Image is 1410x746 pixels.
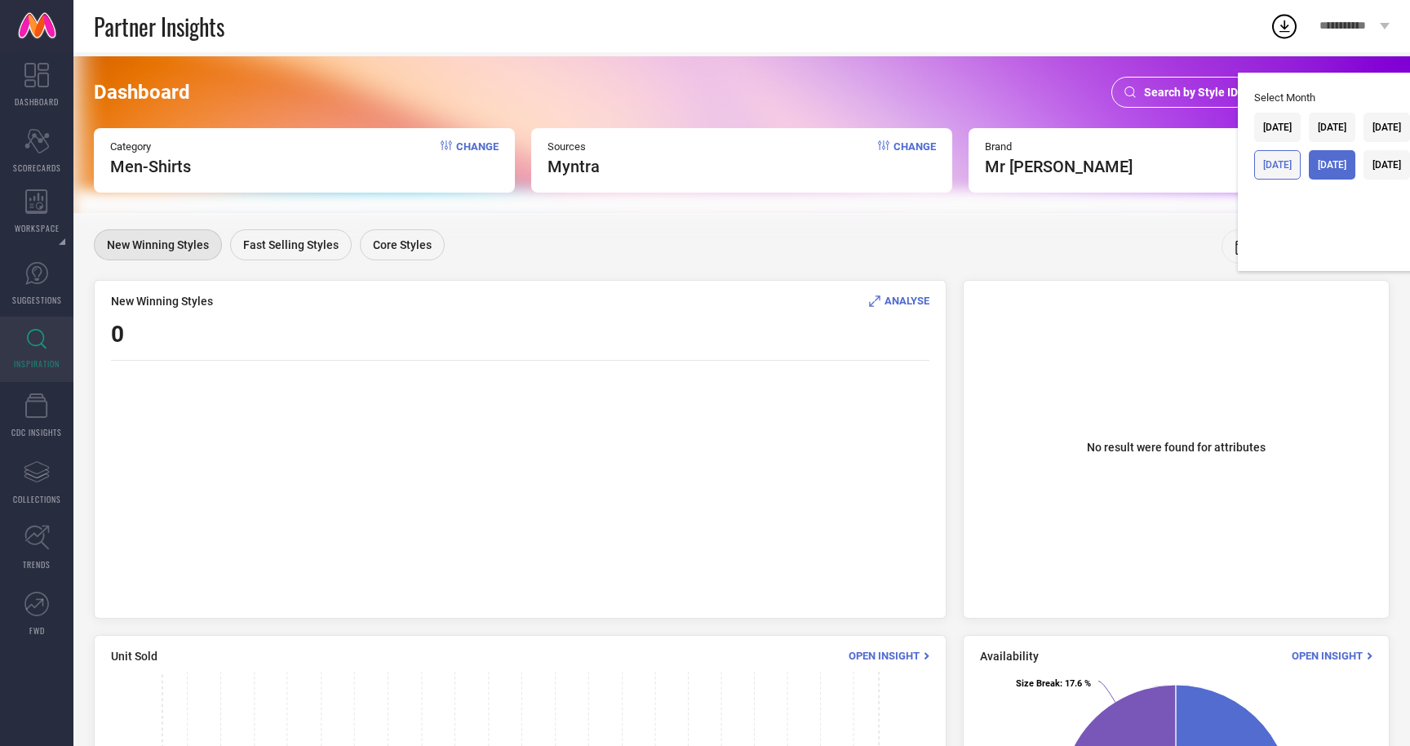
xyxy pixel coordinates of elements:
[111,321,124,348] span: 0
[985,157,1133,176] span: mr [PERSON_NAME]
[110,157,191,176] span: Men-Shirts
[1254,91,1315,104] span: Select Month
[23,558,51,571] span: TRENDS
[111,650,157,663] span: Unit Sold
[14,357,60,370] span: INSPIRATION
[1263,159,1292,171] div: [DATE]
[373,238,432,251] span: Core Styles
[1263,122,1292,133] div: [DATE]
[1270,11,1299,41] div: Open download list
[12,294,62,306] span: SUGGESTIONS
[94,10,224,43] span: Partner Insights
[1318,122,1346,133] div: [DATE]
[1318,159,1346,171] div: [DATE]
[1016,678,1091,689] text: : 17.6 %
[15,95,59,108] span: DASHBOARD
[243,238,339,251] span: Fast Selling Styles
[1087,441,1266,454] span: No result were found for attributes
[869,293,929,309] div: Analyse
[1292,650,1363,662] span: Open Insight
[893,140,936,176] span: Change
[548,157,600,176] span: myntra
[1292,648,1372,664] div: Open Insight
[980,650,1039,663] span: Availability
[1372,122,1401,133] div: [DATE]
[15,222,60,234] span: WORKSPACE
[94,81,190,104] span: Dashboard
[13,162,61,174] span: SCORECARDS
[1144,86,1238,99] span: Search by Style ID
[985,140,1133,153] span: Brand
[11,426,62,438] span: CDC INSIGHTS
[885,295,929,307] span: ANALYSE
[456,140,499,176] span: Change
[849,650,920,662] span: Open Insight
[849,648,929,664] div: Open Insight
[1016,678,1060,689] tspan: Size Break
[111,295,213,308] span: New Winning Styles
[1372,159,1401,171] div: [DATE]
[29,624,45,637] span: FWD
[548,140,600,153] span: Sources
[110,140,191,153] span: Category
[13,493,61,505] span: COLLECTIONS
[107,238,209,251] span: New Winning Styles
